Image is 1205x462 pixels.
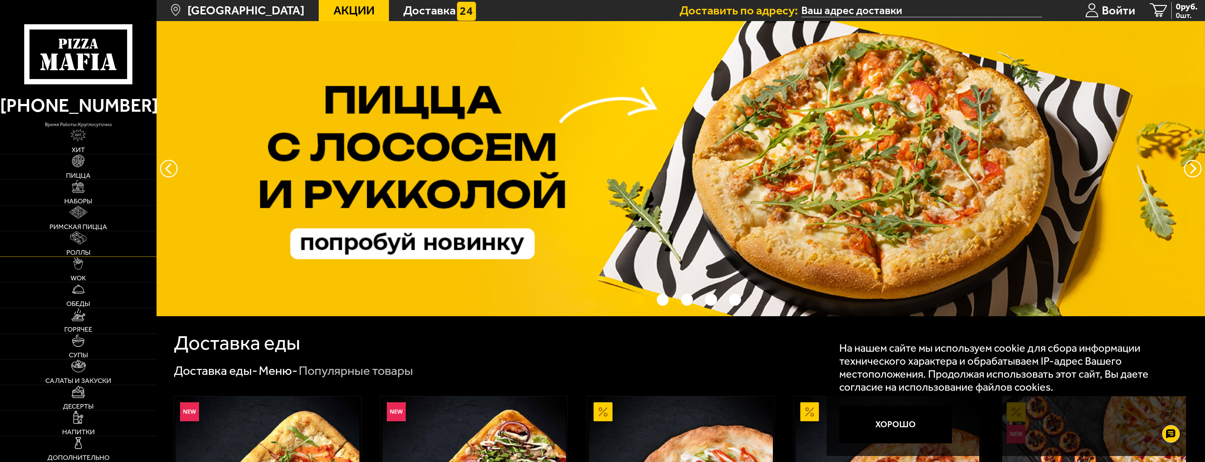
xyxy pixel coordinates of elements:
span: Напитки [62,429,95,436]
button: следующий [160,160,178,177]
button: Хорошо [839,406,952,443]
span: Десерты [63,403,94,410]
img: 15daf4d41897b9f0e9f617042186c801.svg [457,2,476,21]
a: Меню- [259,363,298,378]
span: Роллы [66,249,91,256]
button: точки переключения [681,294,693,306]
a: Доставка еды- [174,363,258,378]
span: Римская пицца [49,223,107,230]
input: Ваш адрес доставки [801,4,1042,17]
span: Акции [333,5,375,17]
img: Акционный [800,402,819,421]
div: Популярные товары [299,363,413,379]
span: Дополнительно [47,454,110,461]
span: 0 шт. [1176,12,1198,19]
button: точки переключения [657,294,669,306]
span: Пицца [66,172,91,179]
button: предыдущий [1184,160,1201,177]
span: 0 руб. [1176,2,1198,11]
span: Обеды [66,300,90,307]
span: Доставить по адресу: [680,5,801,17]
span: Доставка [403,5,456,17]
img: Новинка [180,402,199,421]
span: Супы [69,352,88,359]
img: Акционный [594,402,613,421]
button: точки переключения [705,294,717,306]
span: WOK [71,275,86,282]
button: точки переключения [633,294,644,306]
p: На нашем сайте мы используем cookie для сбора информации технического характера и обрабатываем IP... [839,341,1171,393]
span: Горячее [64,326,92,333]
span: [GEOGRAPHIC_DATA] [187,5,304,17]
h1: Доставка еды [174,333,300,353]
span: Хит [72,147,85,154]
span: Наборы [64,198,92,205]
span: Салаты и закуски [45,377,111,384]
img: Новинка [387,402,406,421]
span: Войти [1102,5,1135,17]
button: точки переключения [729,294,741,306]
